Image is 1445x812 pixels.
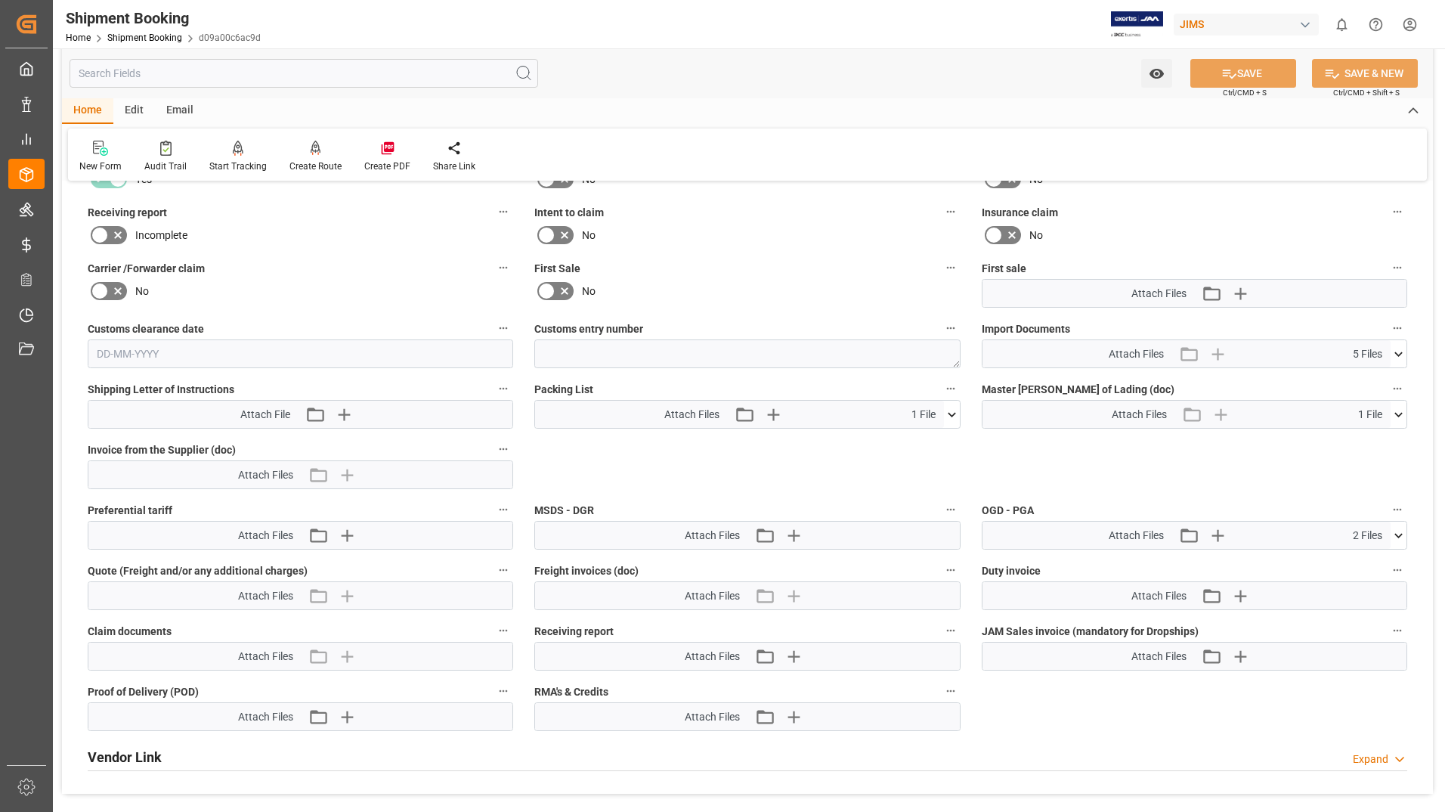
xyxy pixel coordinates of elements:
button: Customs entry number [941,318,961,338]
span: First sale [982,261,1026,277]
button: open menu [1141,59,1172,88]
span: Master [PERSON_NAME] of Lading (doc) [982,382,1174,398]
span: Attach Files [238,588,293,604]
span: 1 File [1358,407,1382,423]
span: Attach Files [238,709,293,725]
div: Expand [1353,752,1388,767]
button: Import Documents [1388,318,1407,338]
span: Attach Files [1112,407,1167,423]
button: Duty invoice [1388,560,1407,580]
div: Audit Trail [144,160,187,173]
span: Packing List [534,382,593,398]
span: Ctrl/CMD + Shift + S [1333,87,1400,98]
button: SAVE & NEW [1312,59,1418,88]
span: No [582,284,596,299]
span: Shipping Letter of Instructions [88,382,234,398]
span: Proof of Delivery (POD) [88,684,199,700]
button: Help Center [1359,8,1393,42]
button: Freight invoices (doc) [941,560,961,580]
a: Shipment Booking [107,33,182,43]
span: Duty invoice [982,563,1041,579]
button: Proof of Delivery (POD) [494,681,513,701]
div: Edit [113,98,155,124]
input: Search Fields [70,59,538,88]
button: SAVE [1190,59,1296,88]
span: No [135,284,149,299]
span: Attach Files [685,709,740,725]
span: Carrier /Forwarder claim [88,261,205,277]
div: Share Link [433,160,475,173]
span: Attach Files [685,649,740,665]
button: show 0 new notifications [1325,8,1359,42]
span: Attach Files [1131,588,1187,604]
img: Exertis%20JAM%20-%20Email%20Logo.jpg_1722504956.jpg [1111,11,1163,38]
span: Customs clearance date [88,321,204,337]
button: Shipping Letter of Instructions [494,379,513,398]
span: Claim documents [88,624,172,640]
a: Home [66,33,91,43]
span: MSDS - DGR [534,503,594,519]
span: 1 File [911,407,936,423]
span: Receiving report [88,205,167,221]
button: Preferential tariff [494,500,513,519]
input: DD-MM-YYYY [88,339,513,368]
button: OGD - PGA [1388,500,1407,519]
div: Shipment Booking [66,7,261,29]
span: JAM Sales invoice (mandatory for Dropships) [982,624,1199,640]
div: Create Route [289,160,342,173]
button: First Sale [941,258,961,277]
div: Home [62,98,113,124]
button: Customs clearance date [494,318,513,338]
button: Claim documents [494,621,513,640]
span: Invoice from the Supplier (doc) [88,442,236,458]
button: Insurance claim [1388,202,1407,222]
button: Intent to claim [941,202,961,222]
span: Receiving report [534,624,614,640]
h2: Vendor Link [88,747,162,767]
span: Intent to claim [534,205,604,221]
span: RMA's & Credits [534,684,608,700]
span: Attach Files [685,528,740,544]
button: Quote (Freight and/or any additional charges) [494,560,513,580]
div: Start Tracking [209,160,267,173]
span: Ctrl/CMD + S [1223,87,1267,98]
span: Attach Files [238,467,293,483]
button: JIMS [1174,10,1325,39]
button: RMA's & Credits [941,681,961,701]
span: Quote (Freight and/or any additional charges) [88,563,308,579]
button: Receiving report [941,621,961,640]
div: JIMS [1174,14,1319,36]
span: Attach Files [238,649,293,665]
span: Preferential tariff [88,503,172,519]
span: No [582,228,596,243]
span: Attach Files [685,588,740,604]
div: New Form [79,160,122,173]
span: Attach Files [1131,649,1187,665]
span: Customs entry number [534,321,643,337]
button: Master [PERSON_NAME] of Lading (doc) [1388,379,1407,398]
div: Create PDF [364,160,410,173]
span: Attach File [240,407,290,423]
span: Attach Files [1109,528,1164,544]
span: Attach Files [664,407,719,423]
span: Import Documents [982,321,1070,337]
span: 2 Files [1353,528,1382,544]
span: Attach Files [1131,286,1187,302]
span: First Sale [534,261,580,277]
button: Carrier /Forwarder claim [494,258,513,277]
button: Receiving report [494,202,513,222]
button: MSDS - DGR [941,500,961,519]
button: Packing List [941,379,961,398]
span: Freight invoices (doc) [534,563,639,579]
button: Invoice from the Supplier (doc) [494,439,513,459]
span: No [1029,228,1043,243]
span: 5 Files [1353,346,1382,362]
span: Insurance claim [982,205,1058,221]
span: Attach Files [1109,346,1164,362]
div: Email [155,98,205,124]
span: Attach Files [238,528,293,544]
span: Incomplete [135,228,187,243]
span: OGD - PGA [982,503,1034,519]
button: First sale [1388,258,1407,277]
button: JAM Sales invoice (mandatory for Dropships) [1388,621,1407,640]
